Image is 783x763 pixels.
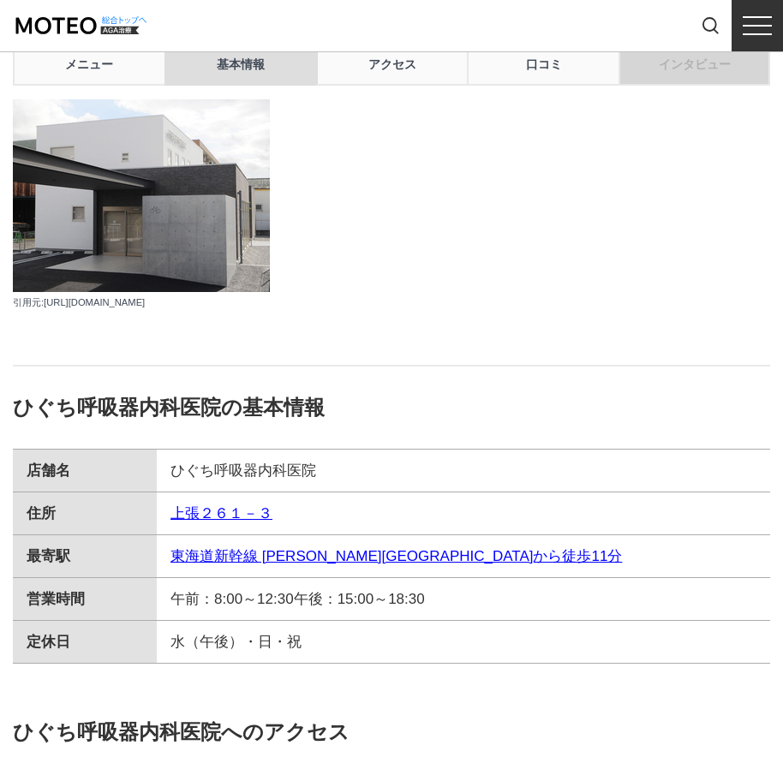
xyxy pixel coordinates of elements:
[13,296,445,309] p: 引用元:
[44,297,145,307] a: [URL][DOMAIN_NAME]
[13,394,770,421] h3: ひぐち呼吸器内科医院の基本情報
[13,17,142,34] img: MOTEO AGA
[13,620,157,663] th: 定休日
[157,577,770,620] td: 午前：8:00～12:30午後：15:00～18:30
[170,505,272,522] a: 上張２６１－３
[13,43,164,86] a: メニュー
[170,548,622,564] a: 東海道新幹線 [PERSON_NAME][GEOGRAPHIC_DATA]から徒歩11分
[13,718,770,746] h3: ひぐち呼吸器内科医院へのアクセス
[467,43,619,86] a: 口コミ
[702,17,719,34] img: 検索
[619,43,770,86] a: インタビュー
[157,620,770,663] td: 水（午後）・日・祝
[164,43,316,86] a: 基本情報
[13,492,157,534] th: 住所
[13,449,157,492] th: 店舗名
[13,577,157,620] th: 営業時間
[316,43,468,86] a: アクセス
[101,15,147,25] img: logo
[13,534,157,577] th: 最寄駅
[157,449,770,492] td: ひぐち呼吸器内科医院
